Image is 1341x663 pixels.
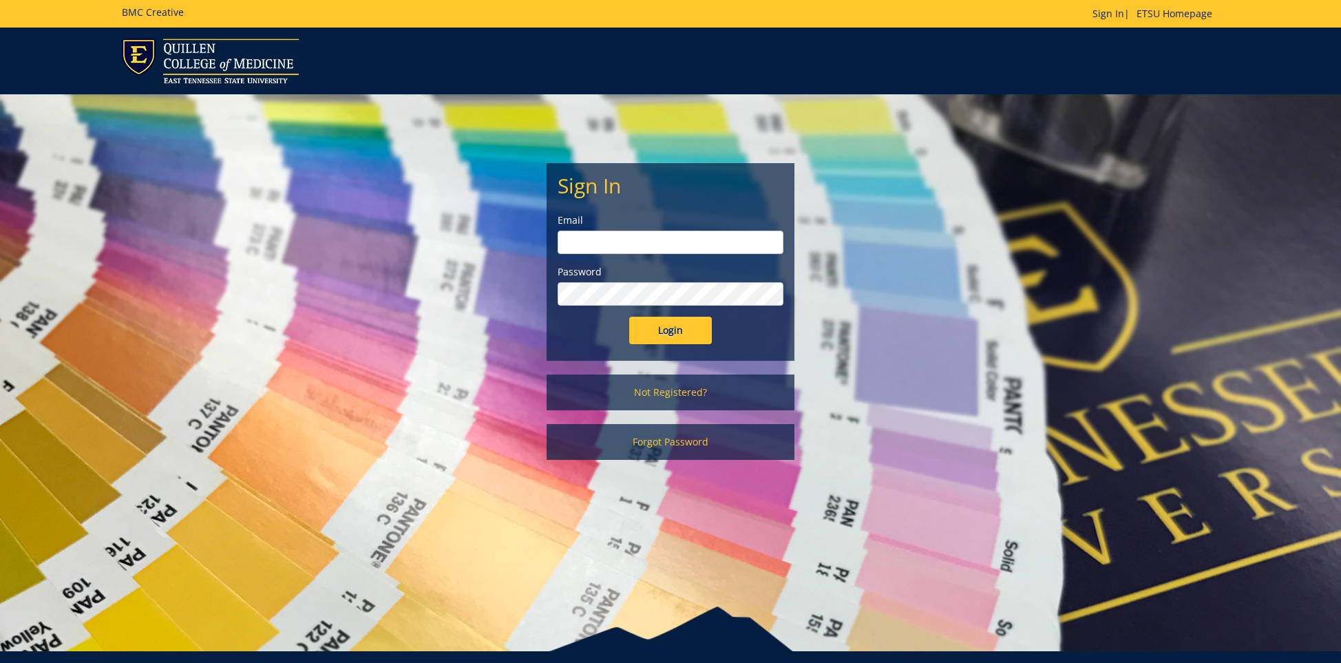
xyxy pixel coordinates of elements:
[547,375,794,410] a: Not Registered?
[558,174,783,197] h2: Sign In
[629,317,712,344] input: Login
[1092,7,1124,20] a: Sign In
[1130,7,1219,20] a: ETSU Homepage
[122,7,184,17] h5: BMC Creative
[122,39,299,83] img: ETSU logo
[1092,7,1219,21] p: |
[547,424,794,460] a: Forgot Password
[558,213,783,227] label: Email
[558,265,783,279] label: Password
